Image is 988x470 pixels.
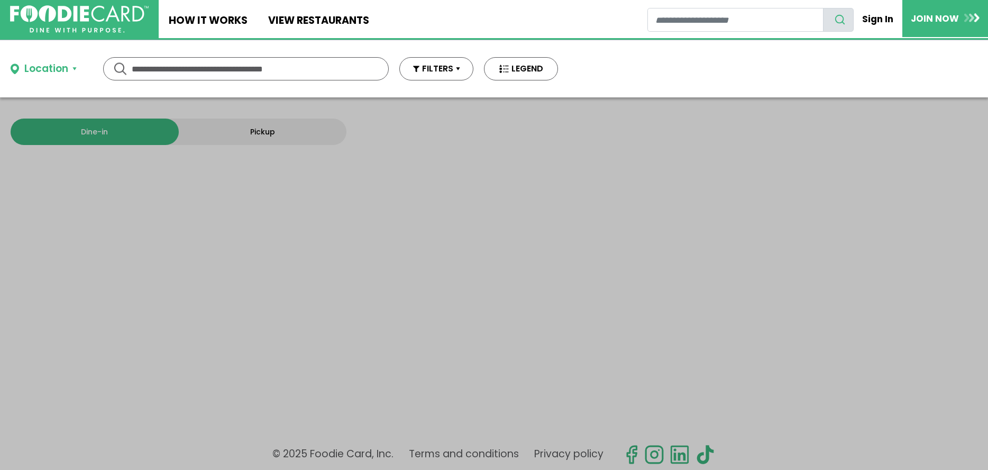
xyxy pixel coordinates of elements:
button: Location [11,61,77,77]
button: search [823,8,854,32]
div: Location [24,61,68,77]
img: FoodieCard; Eat, Drink, Save, Donate [10,5,149,33]
a: Sign In [854,7,902,31]
button: FILTERS [399,57,473,80]
input: restaurant search [647,8,824,32]
button: LEGEND [484,57,558,80]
